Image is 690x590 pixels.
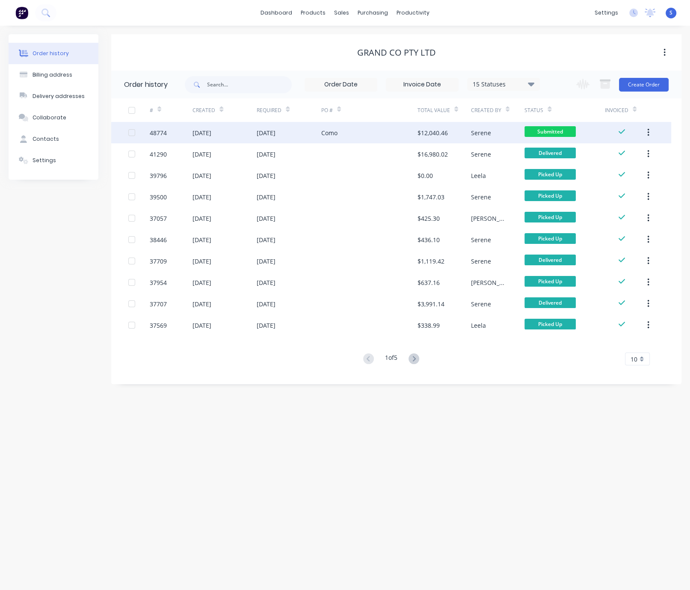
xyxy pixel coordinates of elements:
div: Created [192,98,257,122]
div: Settings [33,157,56,164]
div: Delivery addresses [33,92,85,100]
div: Total Value [418,98,471,122]
input: Search... [207,76,292,93]
div: [DATE] [257,171,275,180]
div: [DATE] [257,214,275,223]
div: 37707 [150,299,167,308]
span: Picked Up [524,276,576,287]
input: Invoice Date [386,78,458,91]
div: [DATE] [192,193,211,202]
div: $1,119.42 [418,257,444,266]
span: Delivered [524,148,576,158]
div: 37569 [150,321,167,330]
div: products [296,6,330,19]
div: Leela [471,321,486,330]
div: [DATE] [192,278,211,287]
button: Delivery addresses [9,86,98,107]
div: 37954 [150,278,167,287]
div: $1,747.03 [418,193,444,202]
div: 1 of 5 [385,353,397,365]
div: $3,991.14 [418,299,444,308]
div: [DATE] [192,321,211,330]
button: Order history [9,43,98,64]
div: $16,980.02 [418,150,448,159]
div: Serene [471,150,491,159]
div: Serene [471,193,491,202]
button: Billing address [9,64,98,86]
div: 37709 [150,257,167,266]
div: Invoiced [605,98,648,122]
img: Factory [15,6,28,19]
span: Picked Up [524,212,576,222]
div: sales [330,6,353,19]
div: [DATE] [192,214,211,223]
div: Serene [471,235,491,244]
div: [DATE] [257,257,275,266]
div: [DATE] [192,128,211,137]
button: Collaborate [9,107,98,128]
div: Serene [471,257,491,266]
div: # [150,107,153,114]
div: purchasing [353,6,392,19]
div: [PERSON_NAME] [471,278,507,287]
div: Collaborate [33,114,66,122]
div: [DATE] [192,150,211,159]
div: [PERSON_NAME] [471,214,507,223]
div: Invoiced [605,107,628,114]
div: [DATE] [257,128,275,137]
div: 39796 [150,171,167,180]
div: Total Value [418,107,450,114]
div: [DATE] [192,171,211,180]
div: Leela [471,171,486,180]
div: PO # [321,107,333,114]
div: Grand Co Pty Ltd [357,47,436,58]
span: S [669,9,672,17]
button: Create Order [619,78,669,92]
span: Picked Up [524,190,576,201]
div: 48774 [150,128,167,137]
span: 10 [631,355,637,364]
div: Required [257,98,321,122]
div: Order history [124,80,168,90]
div: 39500 [150,193,167,202]
div: Created By [471,98,524,122]
div: Required [257,107,281,114]
div: [DATE] [257,235,275,244]
span: Submitted [524,126,576,137]
div: [DATE] [192,257,211,266]
div: 15 Statuses [468,80,539,89]
div: settings [590,6,622,19]
span: Delivered [524,297,576,308]
span: Picked Up [524,319,576,329]
div: Como [321,128,338,137]
div: 37057 [150,214,167,223]
span: Picked Up [524,233,576,244]
div: $436.10 [418,235,440,244]
div: $338.99 [418,321,440,330]
span: Delivered [524,255,576,265]
div: Status [524,107,543,114]
input: Order Date [305,78,377,91]
div: [DATE] [257,150,275,159]
div: [DATE] [257,321,275,330]
div: [DATE] [192,299,211,308]
div: [DATE] [257,193,275,202]
div: Serene [471,299,491,308]
div: PO # [321,98,418,122]
a: dashboard [256,6,296,19]
div: 38446 [150,235,167,244]
div: 41290 [150,150,167,159]
div: productivity [392,6,434,19]
span: Picked Up [524,169,576,180]
div: $0.00 [418,171,433,180]
div: # [150,98,192,122]
div: [DATE] [257,299,275,308]
div: Created [192,107,215,114]
div: Status [524,98,605,122]
div: [DATE] [192,235,211,244]
button: Contacts [9,128,98,150]
div: Created By [471,107,501,114]
div: $425.30 [418,214,440,223]
div: $637.16 [418,278,440,287]
div: Contacts [33,135,59,143]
